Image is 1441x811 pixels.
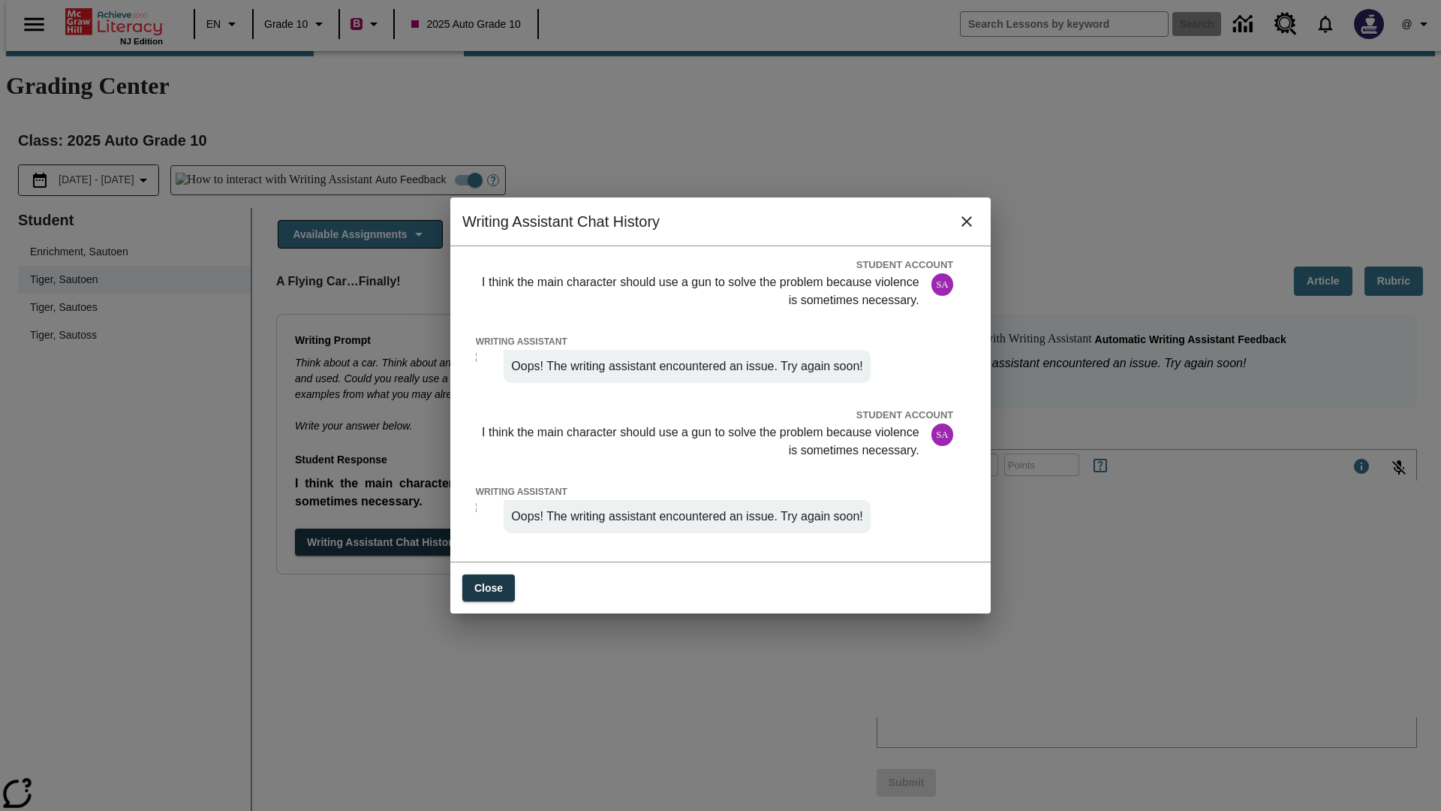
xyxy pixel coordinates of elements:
[6,12,219,26] body: Type your response here.
[465,500,509,521] img: Writing Assistant icon
[476,407,954,424] p: STUDENT ACCOUNT
[476,424,919,460] p: I think the main character should use a gun to solve the problem because violence is sometimes ne...
[955,210,979,234] button: close
[931,424,954,446] div: SA
[462,574,515,602] button: Close
[931,273,954,296] div: SA
[511,508,862,526] p: Oops! The writing assistant encountered an issue. Try again soon!
[450,197,991,246] h2: Writing Assistant Chat History
[511,357,862,375] p: Oops! The writing assistant encountered an issue. Try again soon!
[476,273,919,309] p: I think the main character should use a gun to solve the problem because violence is sometimes ne...
[476,333,954,350] p: WRITING ASSISTANT
[465,350,509,371] img: Writing Assistant icon
[476,484,954,500] p: WRITING ASSISTANT
[476,257,954,273] p: STUDENT ACCOUNT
